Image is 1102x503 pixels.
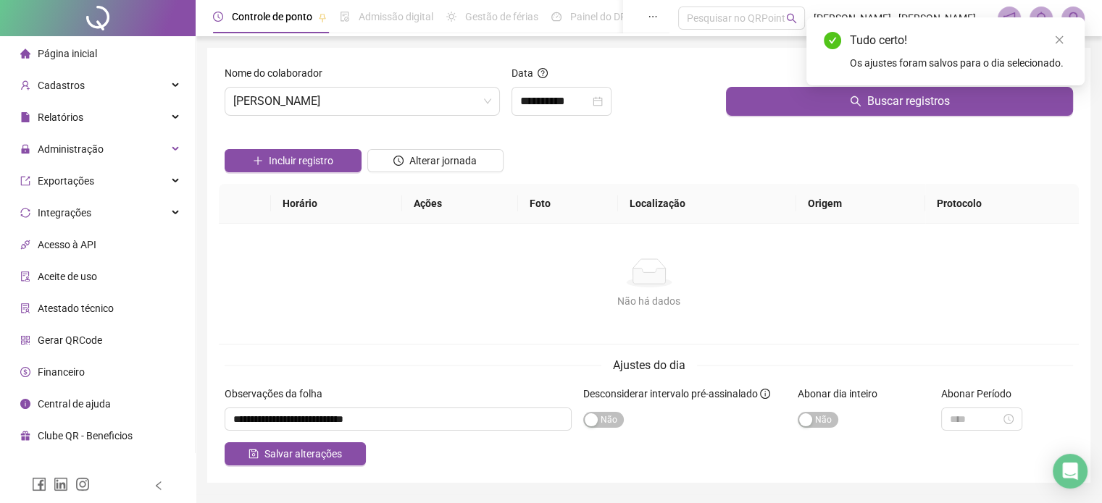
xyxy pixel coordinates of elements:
[38,48,97,59] span: Página inicial
[925,184,1079,224] th: Protocolo
[402,184,518,224] th: Ações
[613,358,685,372] span: Ajustes do dia
[726,87,1073,116] button: Buscar registros
[570,11,627,22] span: Painel do DP
[20,176,30,186] span: export
[786,13,797,24] span: search
[38,239,96,250] span: Acesso à API
[1053,454,1088,489] div: Open Intercom Messenger
[538,68,548,78] span: question-circle
[465,11,538,22] span: Gestão de férias
[38,366,85,378] span: Financeiro
[941,386,1021,402] label: Abonar Período
[618,184,796,224] th: Localização
[814,10,989,26] span: [PERSON_NAME] - [PERSON_NAME] ORG. DE EVENTOS LOC. E COM. LTDA
[38,271,97,282] span: Aceite de uso
[38,334,102,346] span: Gerar QRCode
[20,112,30,122] span: file
[446,12,456,22] span: sun
[20,144,30,154] span: lock
[867,93,950,110] span: Buscar registros
[225,149,362,172] button: Incluir registro
[20,335,30,345] span: qrcode
[367,149,504,172] button: Alterar jornada
[20,367,30,377] span: dollar
[38,80,85,91] span: Cadastros
[409,153,477,169] span: Alterar jornada
[648,12,658,22] span: ellipsis
[38,430,133,441] span: Clube QR - Beneficios
[236,293,1061,309] div: Não há dados
[54,477,68,491] span: linkedin
[1062,7,1084,29] img: 1824
[225,65,332,81] label: Nome do colaborador
[760,389,770,399] span: info-circle
[154,481,164,491] span: left
[20,431,30,441] span: gift
[518,184,618,224] th: Foto
[1054,35,1064,45] span: close
[20,48,30,59] span: home
[20,240,30,250] span: api
[269,153,333,169] span: Incluir registro
[38,175,94,187] span: Exportações
[38,111,83,123] span: Relatórios
[20,399,30,409] span: info-circle
[232,11,312,22] span: Controle de ponto
[20,80,30,90] span: user-add
[824,32,841,49] span: check-circle
[38,143,104,155] span: Administração
[1003,12,1016,25] span: notification
[20,208,30,218] span: sync
[38,303,114,314] span: Atestado técnico
[367,156,504,168] a: Alterar jornada
[233,88,491,115] span: LEANDRO SANTOS FARIAS
[798,386,887,402] label: Abonar dia inteiro
[1051,32,1067,48] a: Close
[393,156,404,166] span: clock-circle
[264,446,342,462] span: Salvar alterações
[850,32,1067,49] div: Tudo certo!
[796,184,925,224] th: Origem
[512,67,533,79] span: Data
[253,156,263,166] span: plus
[213,12,223,22] span: clock-circle
[38,398,111,410] span: Central de ajuda
[318,13,327,22] span: pushpin
[38,207,91,219] span: Integrações
[850,96,861,107] span: search
[20,271,30,282] span: audit
[249,449,259,459] span: save
[20,303,30,313] span: solution
[583,388,758,400] span: Desconsiderar intervalo pré-assinalado
[359,11,433,22] span: Admissão digital
[225,386,332,402] label: Observações da folha
[75,477,90,491] span: instagram
[32,477,46,491] span: facebook
[850,55,1067,71] div: Os ajustes foram salvos para o dia selecionado.
[1035,12,1048,25] span: bell
[340,12,350,22] span: file-done
[225,442,366,465] button: Salvar alterações
[271,184,402,224] th: Horário
[551,12,562,22] span: dashboard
